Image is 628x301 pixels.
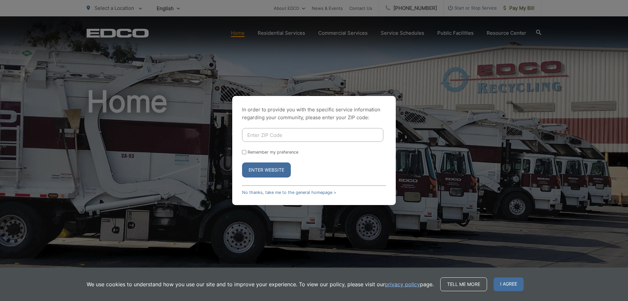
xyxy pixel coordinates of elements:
[87,280,434,288] p: We use cookies to understand how you use our site and to improve your experience. To view our pol...
[248,150,298,155] label: Remember my preference
[242,162,291,178] button: Enter Website
[385,280,420,288] a: privacy policy
[242,128,383,142] input: Enter ZIP Code
[242,190,336,195] a: No thanks, take me to the general homepage >
[494,277,524,291] span: I agree
[242,106,386,122] p: In order to provide you with the specific service information regarding your community, please en...
[440,277,487,291] a: Tell me more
